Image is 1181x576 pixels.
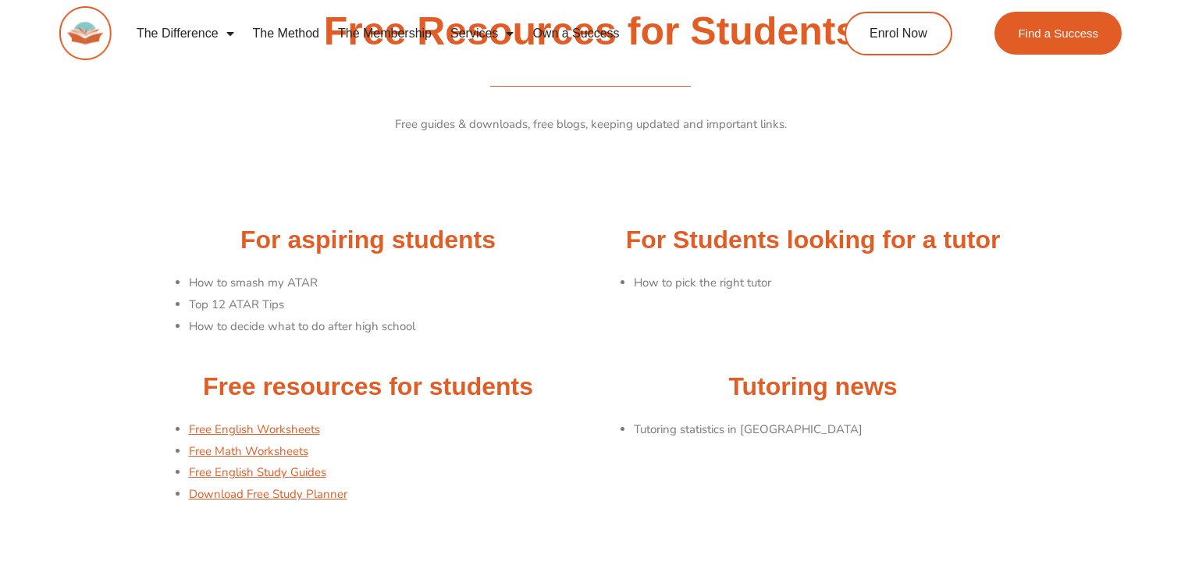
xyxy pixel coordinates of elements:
li: Top 12 ATAR Tips [189,294,583,316]
a: Own a Success [523,16,628,52]
a: The Method [244,16,329,52]
a: The Membership [329,16,441,52]
a: Find a Success [995,12,1122,55]
h2: For aspiring students [154,224,583,257]
h2: Tutoring news [599,371,1028,404]
a: The Difference [127,16,244,52]
li: How to pick the right tutor [634,272,1028,294]
span: Find a Success [1019,27,1099,39]
p: Free guides & downloads, free blogs, keeping updated and important links. [154,114,1028,136]
a: Enrol Now [845,12,952,55]
nav: Menu [127,16,784,52]
a: Free English Worksheets [189,421,320,437]
li: How to decide what to do after high school [189,316,583,338]
a: Download Free Study Planner [189,486,347,502]
h2: For Students looking for a tutor [599,224,1028,257]
h2: Free resources for students [154,371,583,404]
a: Free English Study Guides [189,464,326,480]
a: Free Math Worksheets [189,443,308,459]
span: Enrol Now [870,27,927,40]
li: How to smash my ATAR [189,272,583,294]
li: Tutoring statistics in [GEOGRAPHIC_DATA] [634,419,1028,441]
a: Services [441,16,523,52]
